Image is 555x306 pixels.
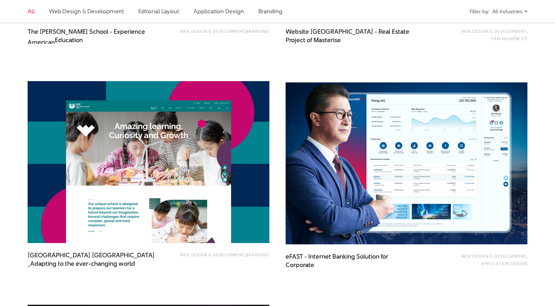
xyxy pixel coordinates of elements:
a: The [PERSON_NAME] School - Experience AmericanEducation [28,28,157,44]
a: Branding [246,28,269,34]
a: eFAST - Internet Banking Solution forCorporate [286,252,415,269]
div: , [431,28,527,42]
a: Website [GEOGRAPHIC_DATA] - Real EstateProject of Masterise [286,28,415,44]
a: Application Design [193,7,244,15]
span: [GEOGRAPHIC_DATA] [GEOGRAPHIC_DATA] - [28,251,157,267]
a: Branding [246,252,269,258]
a: Web Design & Development [180,252,245,258]
a: [GEOGRAPHIC_DATA] [GEOGRAPHIC_DATA] -Adapting to the ever-changing world [28,251,157,267]
div: All Industries [492,6,527,17]
span: eFAST - Internet Banking Solution for [286,252,415,269]
span: Project of Masterise [286,36,341,44]
span: Website [GEOGRAPHIC_DATA] - Real Estate [286,28,415,44]
div: , [173,251,269,264]
span: The [PERSON_NAME] School - Experience American [28,28,157,44]
img: Thiết kế WebsiteTrường Quốc tế Westlink [28,81,269,243]
a: Editorial Layout [138,7,179,15]
a: Web Design & Development [461,253,526,259]
a: Trải nghiệm số [491,36,527,42]
a: Application Design [481,261,527,266]
a: Web Design & Development [49,7,124,15]
span: Education [55,36,83,44]
a: All [28,7,35,15]
span: Corporate [286,261,314,269]
a: Web Design & Development [180,28,245,34]
span: Adapting to the ever-changing world [30,260,135,268]
div: Filter by: [470,6,489,17]
a: Branding [258,7,282,15]
div: , [173,28,269,41]
a: Web Design & Development [461,28,526,34]
img: Efast_internet_banking_Thiet_ke_Trai_nghiemThumbnail [274,74,540,252]
div: , [431,252,527,267]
